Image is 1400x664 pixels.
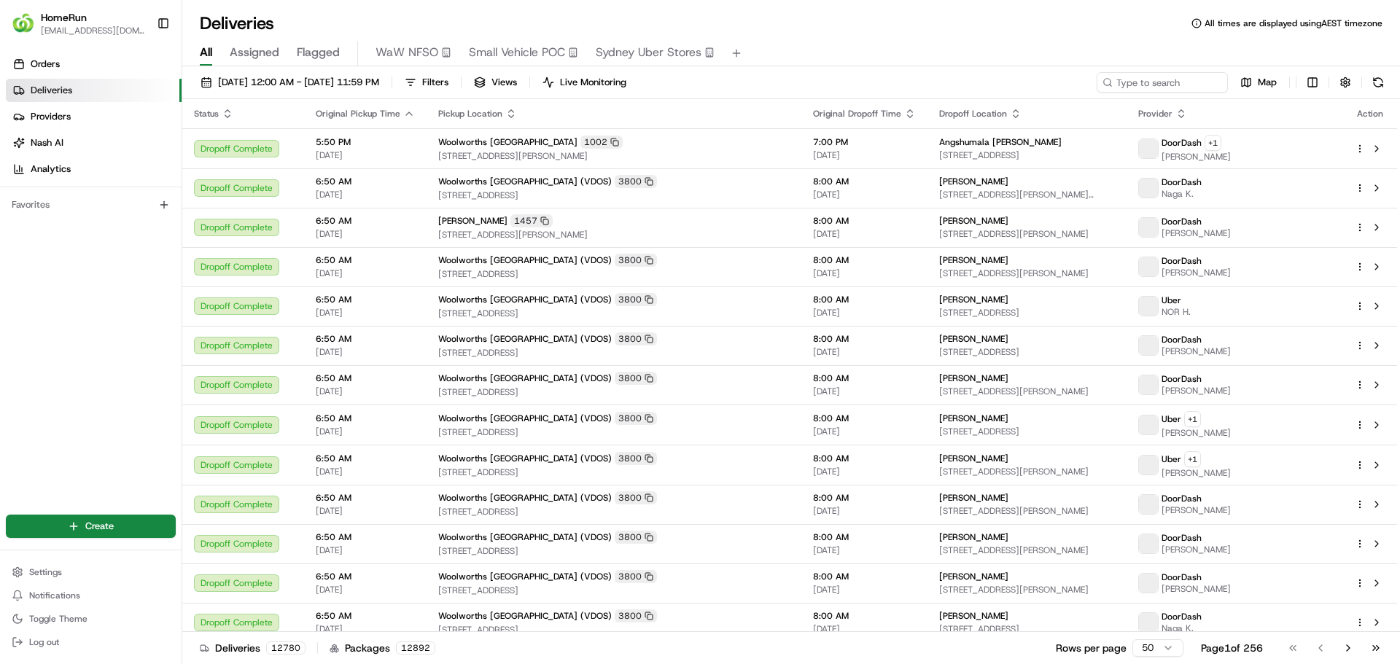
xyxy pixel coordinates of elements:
[31,110,71,123] span: Providers
[438,506,790,517] span: [STREET_ADDRESS]
[1162,227,1231,239] span: [PERSON_NAME]
[939,531,1008,543] span: [PERSON_NAME]
[438,176,612,187] span: Woolworths [GEOGRAPHIC_DATA] (VDOS)
[813,254,916,266] span: 8:00 AM
[1184,411,1201,427] button: +1
[813,307,916,319] span: [DATE]
[939,189,1115,200] span: [STREET_ADDRESS][PERSON_NAME][PERSON_NAME]
[510,214,553,227] div: 1457
[615,293,657,306] div: 3800
[939,267,1115,279] span: [STREET_ADDRESS][PERSON_NAME]
[1162,151,1231,163] span: [PERSON_NAME]
[939,149,1115,161] span: [STREET_ADDRESS]
[6,157,182,181] a: Analytics
[1162,216,1202,227] span: DoorDash
[1205,135,1221,151] button: +1
[316,544,415,556] span: [DATE]
[1162,255,1202,267] span: DoorDash
[813,267,916,279] span: [DATE]
[1056,641,1127,655] p: Rows per page
[1258,76,1277,89] span: Map
[1162,622,1202,634] span: Naga K.
[316,505,415,517] span: [DATE]
[438,347,790,359] span: [STREET_ADDRESS]
[41,25,145,36] button: [EMAIL_ADDRESS][DOMAIN_NAME]
[1162,188,1202,200] span: Naga K.
[438,190,790,201] span: [STREET_ADDRESS]
[438,254,612,266] span: Woolworths [GEOGRAPHIC_DATA] (VDOS)
[813,108,901,120] span: Original Dropoff Time
[316,294,415,305] span: 6:50 AM
[316,136,415,148] span: 5:50 PM
[813,426,916,437] span: [DATE]
[316,346,415,358] span: [DATE]
[31,136,63,149] span: Nash AI
[194,72,386,93] button: [DATE] 12:00 AM - [DATE] 11:59 PM
[438,136,577,148] span: Woolworths [GEOGRAPHIC_DATA]
[939,254,1008,266] span: [PERSON_NAME]
[41,10,87,25] button: HomeRun
[200,44,212,61] span: All
[438,624,790,636] span: [STREET_ADDRESS]
[1184,451,1201,467] button: +1
[316,584,415,595] span: [DATE]
[939,544,1115,556] span: [STREET_ADDRESS][PERSON_NAME]
[438,108,502,120] span: Pickup Location
[615,452,657,465] div: 3800
[422,76,448,89] span: Filters
[813,176,916,187] span: 8:00 AM
[615,609,657,622] div: 3800
[316,333,415,345] span: 6:50 AM
[1368,72,1388,93] button: Refresh
[6,515,176,538] button: Create
[6,79,182,102] a: Deliveries
[438,229,790,241] span: [STREET_ADDRESS][PERSON_NAME]
[6,632,176,652] button: Log out
[1162,413,1181,425] span: Uber
[469,44,565,61] span: Small Vehicle POC
[615,412,657,425] div: 3800
[1162,385,1231,397] span: [PERSON_NAME]
[12,12,35,35] img: HomeRun
[31,163,71,176] span: Analytics
[813,215,916,227] span: 8:00 AM
[438,268,790,280] span: [STREET_ADDRESS]
[813,372,916,384] span: 8:00 AM
[813,294,916,305] span: 8:00 AM
[939,426,1115,437] span: [STREET_ADDRESS]
[1162,306,1191,318] span: NOR H.
[1234,72,1283,93] button: Map
[316,307,415,319] span: [DATE]
[438,386,790,398] span: [STREET_ADDRESS]
[438,453,612,464] span: Woolworths [GEOGRAPHIC_DATA] (VDOS)
[813,333,916,345] span: 8:00 AM
[6,562,176,582] button: Settings
[316,372,415,384] span: 6:50 AM
[939,108,1007,120] span: Dropoff Location
[939,571,1008,582] span: [PERSON_NAME]
[376,44,438,61] span: WaW NFSO
[939,505,1115,517] span: [STREET_ADDRESS][PERSON_NAME]
[316,610,415,622] span: 6:50 AM
[813,136,916,148] span: 7:00 PM
[200,641,306,655] div: Deliveries
[813,505,916,517] span: [DATE]
[580,136,623,149] div: 1002
[615,491,657,504] div: 3800
[615,332,657,345] div: 3800
[316,492,415,504] span: 6:50 AM
[85,520,114,533] span: Create
[438,308,790,319] span: [STREET_ADDRESS]
[200,12,274,35] h1: Deliveries
[297,44,340,61] span: Flagged
[1162,583,1231,595] span: [PERSON_NAME]
[491,76,517,89] span: Views
[1162,267,1231,278] span: [PERSON_NAME]
[939,294,1008,305] span: [PERSON_NAME]
[1162,493,1202,504] span: DoorDash
[1201,641,1263,655] div: Page 1 of 256
[939,413,1008,424] span: [PERSON_NAME]
[218,76,379,89] span: [DATE] 12:00 AM - [DATE] 11:59 PM
[438,571,612,582] span: Woolworths [GEOGRAPHIC_DATA] (VDOS)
